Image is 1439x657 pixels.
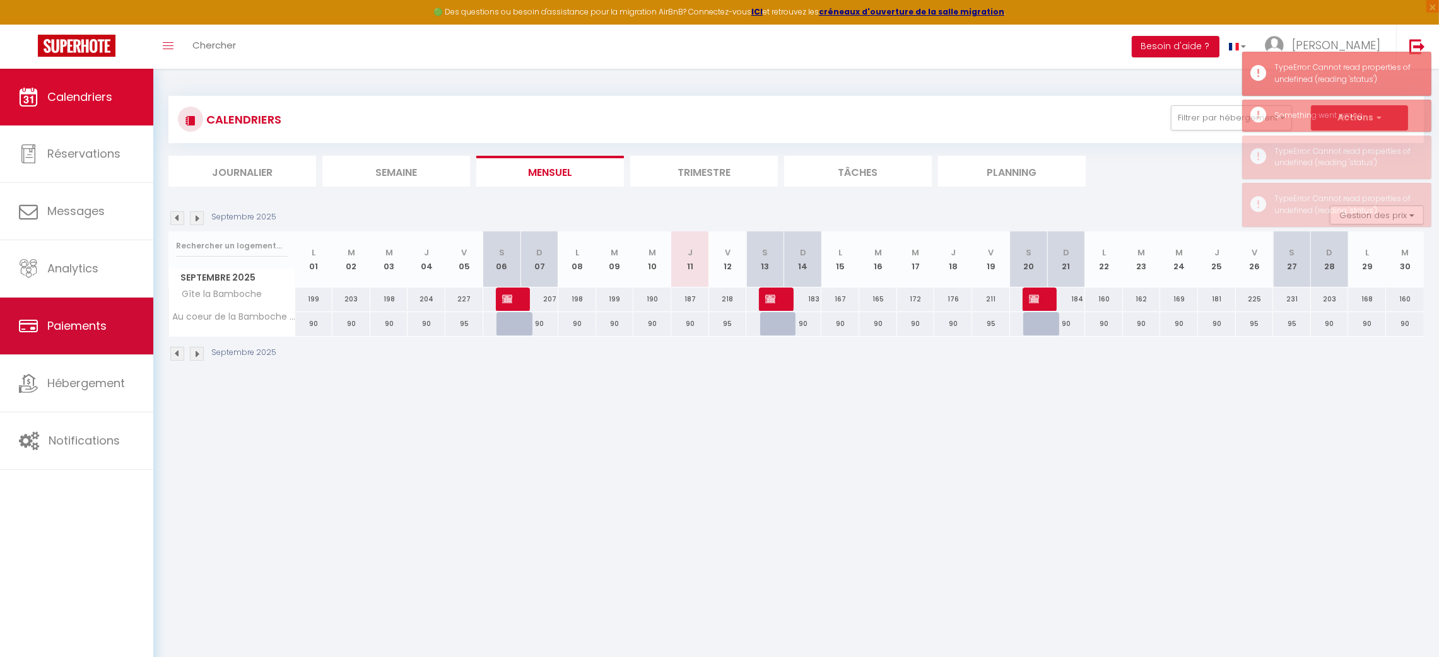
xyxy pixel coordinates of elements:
th: 17 [897,231,935,288]
abbr: S [1289,247,1295,259]
th: 02 [332,231,370,288]
th: 06 [483,231,521,288]
th: 15 [821,231,859,288]
li: Journalier [168,156,316,187]
div: 181 [1198,288,1236,311]
abbr: M [1137,247,1145,259]
button: Filtrer par hébergement [1171,105,1292,131]
abbr: M [1175,247,1183,259]
img: Super Booking [38,35,115,57]
div: 172 [897,288,935,311]
th: 19 [972,231,1010,288]
div: 90 [784,312,822,335]
button: Ouvrir le widget de chat LiveChat [10,5,48,43]
abbr: D [1327,247,1333,259]
abbr: J [951,247,956,259]
div: 169 [1160,288,1198,311]
th: 04 [408,231,445,288]
th: 03 [370,231,408,288]
img: logout [1409,38,1425,54]
div: 90 [332,312,370,335]
div: 95 [445,312,483,335]
div: 90 [596,312,634,335]
img: ... [1265,36,1284,55]
abbr: D [1063,247,1069,259]
div: 90 [1047,312,1085,335]
div: 95 [972,312,1010,335]
th: 23 [1123,231,1161,288]
abbr: D [800,247,806,259]
abbr: V [1252,247,1257,259]
th: 21 [1047,231,1085,288]
input: Rechercher un logement... [176,235,288,257]
div: 167 [821,288,859,311]
th: 27 [1273,231,1311,288]
span: [PERSON_NAME] [1029,287,1042,311]
th: 14 [784,231,822,288]
div: 204 [408,288,445,311]
div: 190 [633,288,671,311]
abbr: J [424,247,429,259]
abbr: S [763,247,768,259]
th: 05 [445,231,483,288]
abbr: M [385,247,393,259]
div: 227 [445,288,483,311]
th: 16 [859,231,897,288]
div: 95 [709,312,747,335]
div: 165 [859,288,897,311]
div: 90 [520,312,558,335]
div: 184 [1047,288,1085,311]
span: Réservations [47,146,120,161]
abbr: S [1026,247,1031,259]
abbr: L [312,247,315,259]
div: 90 [295,312,333,335]
div: 199 [295,288,333,311]
p: Septembre 2025 [211,211,276,223]
a: ICI [751,6,763,17]
div: 90 [897,312,935,335]
div: 90 [1198,312,1236,335]
span: Paiements [47,318,107,334]
th: 09 [596,231,634,288]
div: 231 [1273,288,1311,311]
abbr: L [1102,247,1106,259]
div: 211 [972,288,1010,311]
li: Tâches [784,156,932,187]
div: 183 [784,288,822,311]
div: 199 [596,288,634,311]
div: 162 [1123,288,1161,311]
th: 30 [1386,231,1424,288]
span: Messages [47,203,105,219]
div: 90 [1085,312,1123,335]
div: 176 [934,288,972,311]
div: Something went wrong [1274,110,1418,122]
a: créneaux d'ouverture de la salle migration [819,6,1004,17]
div: TypeError: Cannot read properties of undefined (reading 'status') [1274,62,1418,86]
th: 08 [558,231,596,288]
th: 20 [1010,231,1048,288]
abbr: V [461,247,467,259]
span: Hébergement [47,375,125,391]
abbr: J [688,247,693,259]
div: 90 [821,312,859,335]
abbr: M [348,247,355,259]
div: 90 [934,312,972,335]
th: 07 [520,231,558,288]
div: 160 [1386,288,1424,311]
abbr: M [649,247,656,259]
span: [PERSON_NAME] [1292,37,1380,53]
div: 90 [370,312,408,335]
th: 28 [1311,231,1349,288]
div: 90 [1311,312,1349,335]
abbr: V [988,247,994,259]
abbr: D [536,247,543,259]
span: Gîte la Bamboche [171,288,266,301]
div: 90 [558,312,596,335]
abbr: M [912,247,920,259]
th: 10 [633,231,671,288]
th: 13 [746,231,784,288]
div: 160 [1085,288,1123,311]
div: 90 [1386,312,1424,335]
div: 90 [859,312,897,335]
